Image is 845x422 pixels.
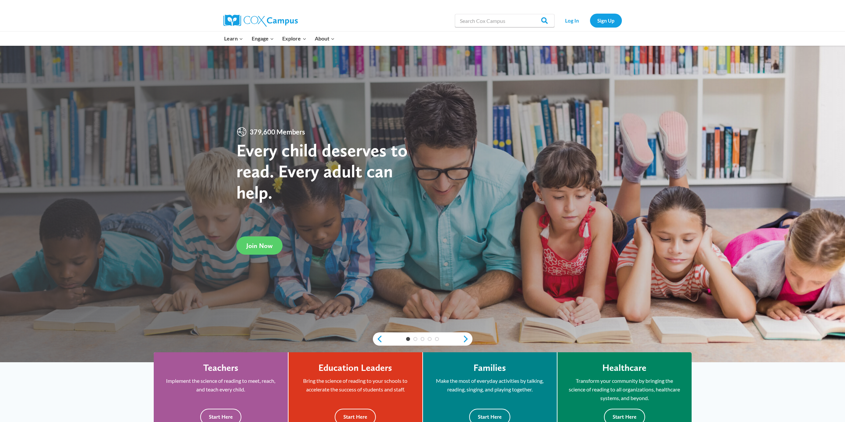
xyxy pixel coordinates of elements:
div: content slider buttons [373,332,472,346]
nav: Primary Navigation [220,32,339,45]
p: Transform your community by bringing the science of reading to all organizations, healthcare syst... [567,377,682,402]
a: 1 [406,337,410,341]
a: next [463,335,472,343]
span: About [315,34,335,43]
h4: Healthcare [602,362,646,374]
h4: Education Leaders [318,362,392,374]
input: Search Cox Campus [455,14,554,27]
span: Explore [282,34,306,43]
a: 4 [428,337,432,341]
a: Log In [558,14,587,27]
a: 2 [413,337,417,341]
span: Engage [252,34,274,43]
a: previous [373,335,383,343]
strong: Every child deserves to read. Every adult can help. [236,139,408,203]
h4: Families [473,362,506,374]
span: 379,600 Members [247,127,308,137]
a: Join Now [236,236,283,255]
a: 5 [435,337,439,341]
span: Learn [224,34,243,43]
p: Make the most of everyday activities by talking, reading, singing, and playing together. [433,377,547,393]
a: Sign Up [590,14,622,27]
h4: Teachers [203,362,238,374]
nav: Secondary Navigation [558,14,622,27]
a: 3 [421,337,425,341]
img: Cox Campus [223,15,298,27]
span: Join Now [246,242,273,250]
p: Bring the science of reading to your schools to accelerate the success of students and staff. [298,377,412,393]
p: Implement the science of reading to meet, reach, and teach every child. [164,377,278,393]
